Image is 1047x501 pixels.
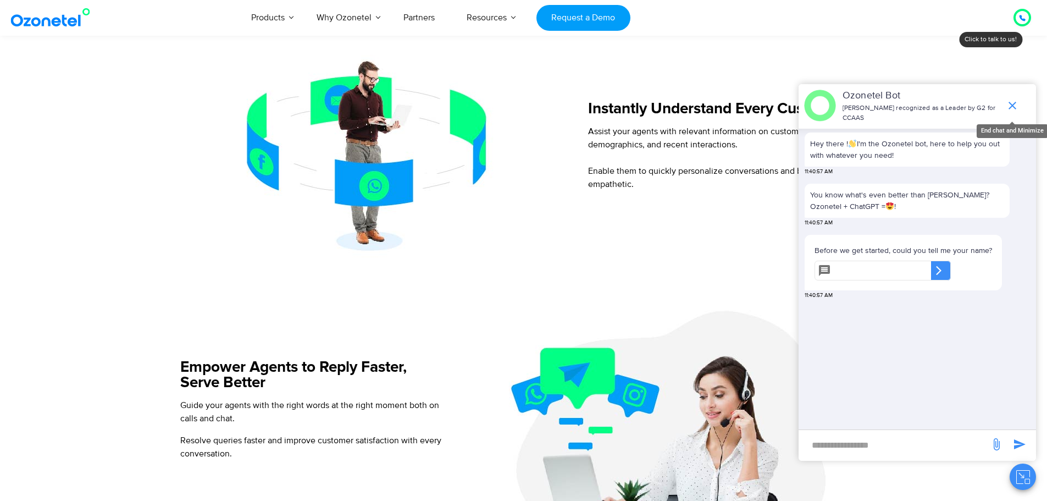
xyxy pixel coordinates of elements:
p: Hey there ! I'm the Ozonetel bot, here to help you out with whatever you need! [810,138,1004,161]
h5: Empower Agents to Reply Faster, Serve Better [180,360,458,390]
img: header [804,90,836,122]
p: Before we get started, could you tell me your name? [815,245,992,256]
div: new-msg-input [804,436,984,455]
p: Resolve queries faster and improve customer satisfaction with every conversation. [180,434,458,460]
p: Ozonetel Bot [843,89,1000,103]
span: end chat or minimize [1001,95,1023,117]
span: send message [985,433,1007,455]
img: 😍 [886,202,894,210]
span: 11:40:57 AM [805,219,833,227]
span: Enable them to quickly personalize conversations and be more empathetic. [588,166,829,190]
span: 11:40:57 AM [805,291,833,300]
p: Guide your agents with the right words at the right moment both on calls and chat. [180,399,458,425]
h5: Instantly Understand Every Customer [588,101,866,117]
img: 👋 [849,140,856,147]
span: send message [1009,433,1031,455]
button: Close chat [1010,464,1036,490]
p: You know what's even better than [PERSON_NAME]? Ozonetel + ChatGPT = ! [810,189,1004,212]
span: 11:40:57 AM [805,168,833,176]
a: Request a Demo [536,5,630,31]
span: Assist your agents with relevant information on customer sentiment, demographics, and recent inte... [588,126,849,150]
p: [PERSON_NAME] recognized as a Leader by G2 for CCAAS [843,103,1000,123]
